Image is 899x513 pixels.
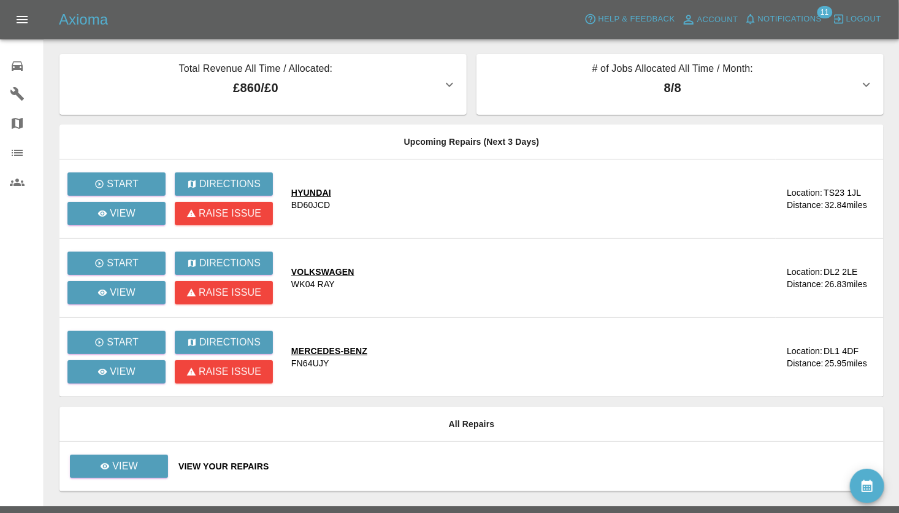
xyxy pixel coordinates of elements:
a: View Your Repairs [178,460,874,472]
p: View [110,206,136,221]
a: MERCEDES-BENZFN64UJY [291,345,766,369]
div: Location: [787,345,822,357]
button: Notifications [741,10,825,29]
div: HYUNDAI [291,187,331,199]
button: availability [850,469,884,503]
p: View [110,285,136,300]
p: £860 / £0 [69,79,442,97]
div: Distance: [787,199,824,211]
p: 8 / 8 [486,79,859,97]
span: Logout [846,12,881,26]
div: BD60JCD [291,199,330,211]
a: View [69,461,169,471]
button: Raise issue [175,360,273,384]
a: View [67,202,166,225]
button: Raise issue [175,281,273,304]
button: Raise issue [175,202,273,225]
button: Start [67,252,166,275]
a: View [67,281,166,304]
div: Distance: [787,357,824,369]
p: Start [107,256,139,271]
button: # of Jobs Allocated All Time / Month:8/8 [476,54,884,115]
a: Location:TS23 1JLDistance:32.84miles [776,187,874,211]
button: Directions [175,252,273,275]
div: DL1 4DF [824,345,859,357]
div: WK04 RAY [291,278,335,290]
a: Account [678,10,741,29]
div: VOLKSWAGEN [291,266,354,278]
a: View [70,455,168,478]
a: Location:DL2 2LEDistance:26.83miles [776,266,874,290]
span: 11 [817,6,832,18]
div: FN64UJY [291,357,329,369]
a: Location:DL1 4DFDistance:25.95miles [776,345,874,369]
button: Start [67,331,166,354]
p: Raise issue [199,206,261,221]
span: Account [697,13,738,27]
button: Start [67,172,166,196]
div: MERCEDES-BENZ [291,345,367,357]
p: Directions [199,177,261,191]
p: Directions [199,335,261,350]
div: DL2 2LE [824,266,858,278]
a: View [67,360,166,384]
p: Total Revenue All Time / Allocated: [69,61,442,79]
a: VOLKSWAGENWK04 RAY [291,266,766,290]
div: Distance: [787,278,824,290]
div: Location: [787,266,822,278]
div: TS23 1JL [824,187,861,199]
p: View [112,459,138,474]
p: Raise issue [199,285,261,300]
div: 25.95 miles [825,357,874,369]
h5: Axioma [59,10,108,29]
p: Start [107,177,139,191]
span: Help & Feedback [598,12,675,26]
p: # of Jobs Allocated All Time / Month: [486,61,859,79]
a: HYUNDAIBD60JCD [291,187,766,211]
button: Directions [175,331,273,354]
span: Notifications [758,12,822,26]
button: Directions [175,172,273,196]
p: Directions [199,256,261,271]
button: Total Revenue All Time / Allocated:£860/£0 [59,54,467,115]
th: All Repairs [59,407,884,442]
th: Upcoming Repairs (Next 3 Days) [59,125,884,160]
button: Help & Feedback [581,10,678,29]
p: Raise issue [199,364,261,379]
div: Location: [787,187,822,199]
div: 26.83 miles [825,278,874,290]
p: View [110,364,136,379]
div: 32.84 miles [825,199,874,211]
button: Open drawer [7,5,37,34]
button: Logout [830,10,884,29]
p: Start [107,335,139,350]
